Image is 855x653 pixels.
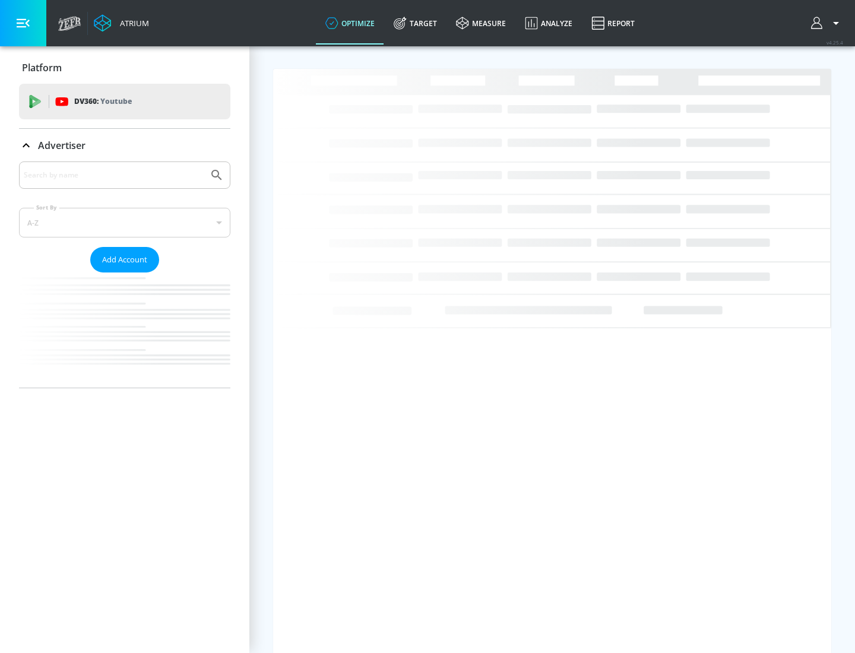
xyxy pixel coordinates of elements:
[74,95,132,108] p: DV360:
[19,272,230,388] nav: list of Advertiser
[94,14,149,32] a: Atrium
[826,39,843,46] span: v 4.25.4
[582,2,644,45] a: Report
[19,208,230,237] div: A-Z
[19,84,230,119] div: DV360: Youtube
[446,2,515,45] a: measure
[115,18,149,28] div: Atrium
[19,129,230,162] div: Advertiser
[384,2,446,45] a: Target
[102,253,147,267] span: Add Account
[24,167,204,183] input: Search by name
[38,139,85,152] p: Advertiser
[90,247,159,272] button: Add Account
[316,2,384,45] a: optimize
[22,61,62,74] p: Platform
[34,204,59,211] label: Sort By
[100,95,132,107] p: Youtube
[515,2,582,45] a: Analyze
[19,51,230,84] div: Platform
[19,161,230,388] div: Advertiser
